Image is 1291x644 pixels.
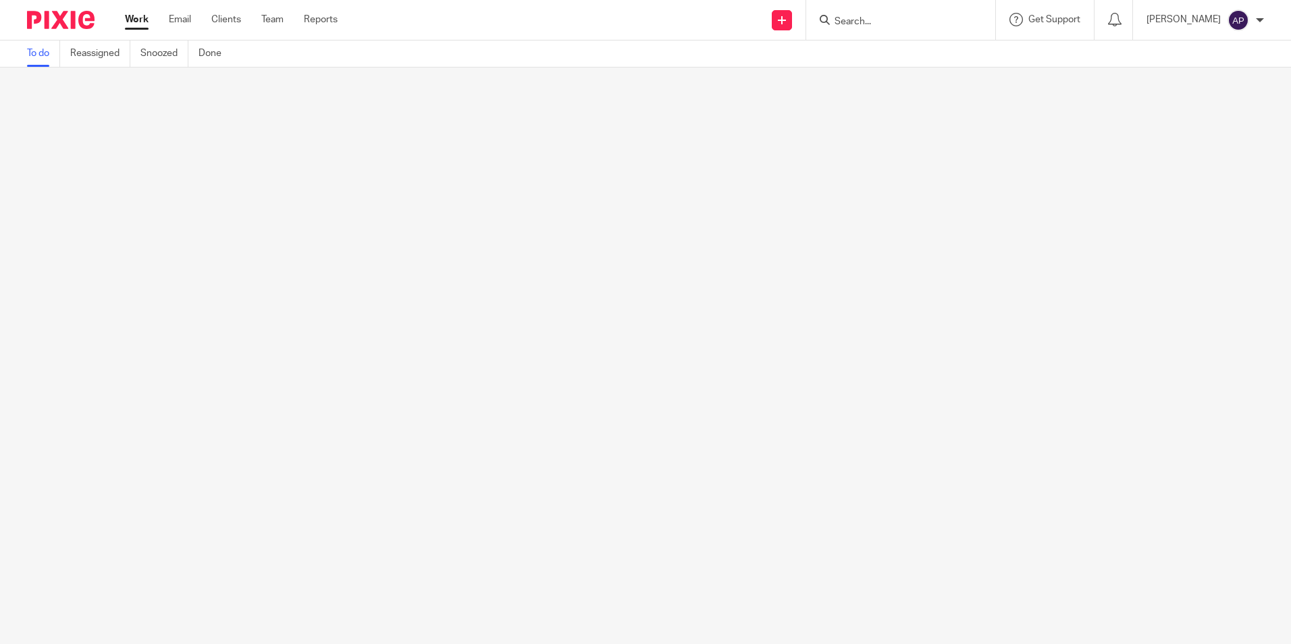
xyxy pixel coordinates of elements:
[169,13,191,26] a: Email
[70,41,130,67] a: Reassigned
[27,41,60,67] a: To do
[1147,13,1221,26] p: [PERSON_NAME]
[211,13,241,26] a: Clients
[1028,15,1080,24] span: Get Support
[140,41,188,67] a: Snoozed
[833,16,955,28] input: Search
[199,41,232,67] a: Done
[125,13,149,26] a: Work
[304,13,338,26] a: Reports
[261,13,284,26] a: Team
[1228,9,1249,31] img: svg%3E
[27,11,95,29] img: Pixie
